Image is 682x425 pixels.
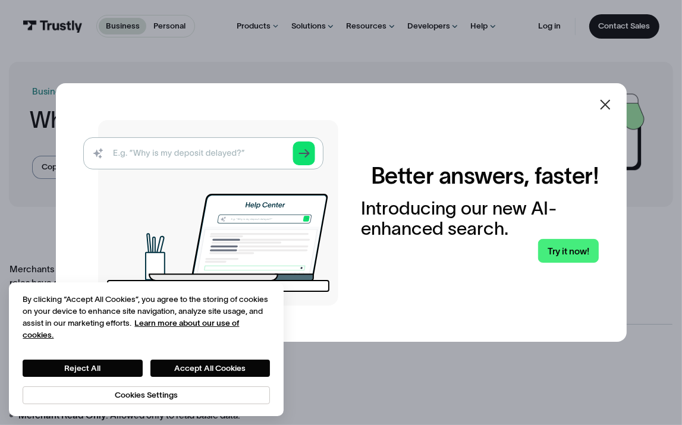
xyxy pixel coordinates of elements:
div: Privacy [23,294,270,405]
button: Cookies Settings [23,386,270,405]
h2: Better answers, faster! [371,162,599,190]
a: Try it now! [538,239,599,263]
div: Introducing our new AI-enhanced search. [361,199,599,239]
button: Reject All [23,360,142,377]
div: Cookie banner [9,282,284,416]
div: By clicking “Accept All Cookies”, you agree to the storing of cookies on your device to enhance s... [23,294,270,342]
button: Accept All Cookies [150,360,270,377]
